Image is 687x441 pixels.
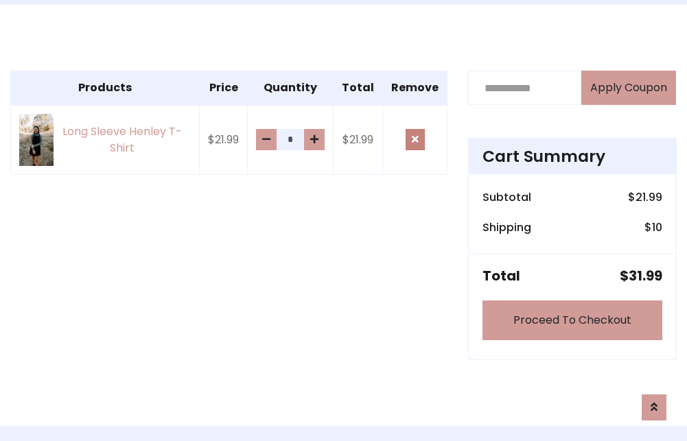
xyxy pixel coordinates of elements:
span: 10 [652,219,662,235]
button: Apply Coupon [581,71,676,105]
td: $21.99 [334,105,383,174]
a: Proceed To Checkout [482,300,662,340]
th: Remove [383,71,447,106]
h4: Cart Summary [482,147,662,166]
h5: Total [482,267,520,284]
th: Products [11,71,200,106]
th: Quantity [248,71,334,106]
td: $21.99 [200,105,248,174]
span: 31.99 [629,266,662,285]
span: 21.99 [636,189,662,205]
th: Total [334,71,383,106]
th: Price [200,71,248,106]
a: Long Sleeve Henley T-Shirt [19,114,191,165]
h6: $ [644,221,662,234]
h6: Shipping [482,221,531,234]
h6: $ [628,191,662,204]
h5: $ [620,267,662,284]
h6: Subtotal [482,191,531,204]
